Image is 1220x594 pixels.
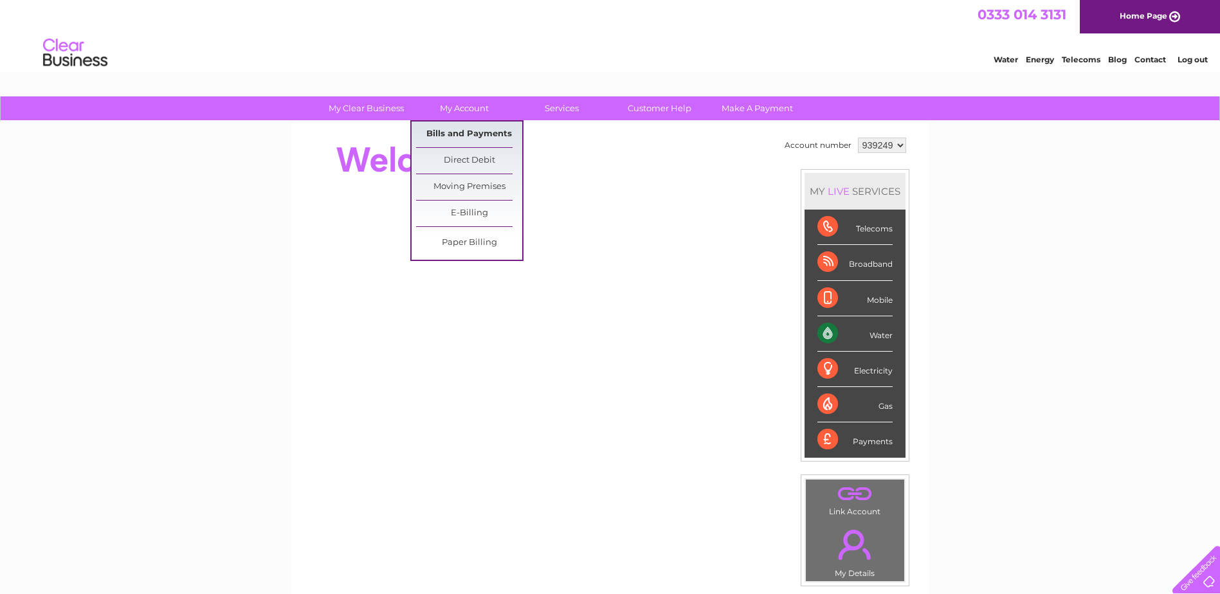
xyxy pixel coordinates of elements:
[42,33,108,73] img: logo.png
[805,479,905,519] td: Link Account
[817,245,893,280] div: Broadband
[781,134,855,156] td: Account number
[1178,55,1208,64] a: Log out
[606,96,713,120] a: Customer Help
[1026,55,1054,64] a: Energy
[509,96,615,120] a: Services
[1108,55,1127,64] a: Blog
[411,96,517,120] a: My Account
[817,281,893,316] div: Mobile
[817,316,893,352] div: Water
[416,122,522,147] a: Bills and Payments
[307,7,915,62] div: Clear Business is a trading name of Verastar Limited (registered in [GEOGRAPHIC_DATA] No. 3667643...
[817,422,893,457] div: Payments
[313,96,419,120] a: My Clear Business
[817,387,893,422] div: Gas
[416,230,522,256] a: Paper Billing
[416,201,522,226] a: E-Billing
[416,174,522,200] a: Moving Premises
[809,522,901,567] a: .
[978,6,1066,22] a: 0333 014 3131
[1062,55,1100,64] a: Telecoms
[416,148,522,174] a: Direct Debit
[817,210,893,245] div: Telecoms
[817,352,893,387] div: Electricity
[825,185,852,197] div: LIVE
[805,173,906,210] div: MY SERVICES
[1134,55,1166,64] a: Contact
[704,96,810,120] a: Make A Payment
[809,483,901,505] a: .
[805,519,905,582] td: My Details
[994,55,1018,64] a: Water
